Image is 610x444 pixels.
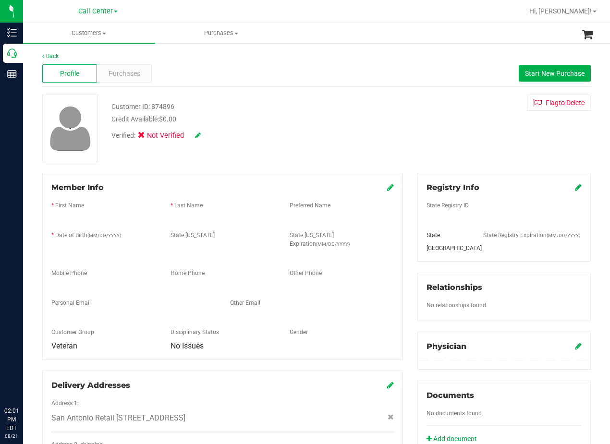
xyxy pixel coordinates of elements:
iframe: Resource center [10,367,38,396]
button: Flagto Delete [527,95,591,111]
label: Other Email [230,299,260,307]
iframe: Resource center unread badge [28,366,40,377]
span: Hi, [PERSON_NAME]! [529,7,592,15]
label: Preferred Name [290,201,330,210]
label: Gender [290,328,308,336]
div: Verified: [111,131,201,141]
span: Physician [427,342,466,351]
label: Other Phone [290,269,322,277]
span: (MM/DD/YYYY) [316,241,350,247]
span: Call Center [78,7,113,15]
label: First Name [55,201,84,210]
span: (MM/DD/YYYY) [87,233,121,238]
span: Veteran [51,341,77,350]
span: $0.00 [159,115,176,123]
inline-svg: Inventory [7,28,17,37]
label: State Registry Expiration [483,231,580,240]
label: Date of Birth [55,231,121,240]
inline-svg: Reports [7,69,17,79]
div: State [419,231,476,240]
span: Not Verified [147,131,185,141]
label: Personal Email [51,299,91,307]
label: No relationships found. [427,301,488,310]
label: Last Name [174,201,203,210]
span: Delivery Addresses [51,381,130,390]
a: Purchases [155,23,287,43]
a: Add document [427,434,482,444]
a: Back [42,53,59,60]
span: Documents [427,391,474,400]
span: Start New Purchase [525,70,585,77]
p: 02:01 PM EDT [4,407,19,432]
span: Registry Info [427,183,479,192]
span: Purchases [109,69,140,79]
label: Disciplinary Status [171,328,219,336]
label: Home Phone [171,269,205,277]
span: Profile [60,69,79,79]
span: Relationships [427,283,482,292]
label: Customer Group [51,328,94,336]
label: State [US_STATE] Expiration [290,231,394,248]
span: San Antonio Retail [STREET_ADDRESS] [51,412,185,424]
span: No documents found. [427,410,483,417]
inline-svg: Call Center [7,48,17,58]
div: Customer ID: 874896 [111,102,174,112]
label: Address 1: [51,399,79,408]
span: Member Info [51,183,104,192]
label: State [US_STATE] [171,231,215,240]
div: Credit Available: [111,114,378,124]
label: State Registry ID [427,201,469,210]
div: [GEOGRAPHIC_DATA] [419,244,476,252]
a: Customers [23,23,155,43]
span: No Issues [171,341,204,350]
span: Purchases [156,29,287,37]
label: Mobile Phone [51,269,87,277]
button: Start New Purchase [519,65,591,82]
span: Customers [23,29,155,37]
img: user-icon.png [45,104,96,153]
span: (MM/DD/YYYY) [547,233,580,238]
p: 08/21 [4,432,19,440]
